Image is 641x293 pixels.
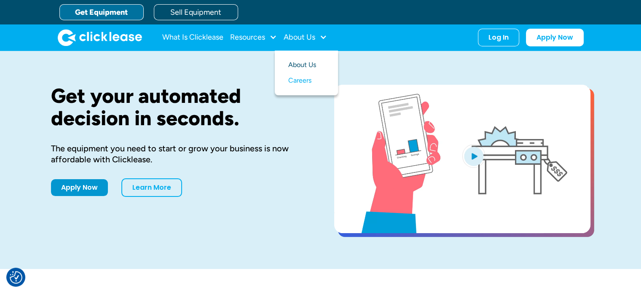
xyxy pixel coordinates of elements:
nav: About Us [275,51,338,95]
a: About Us [288,57,325,73]
img: Blue play button logo on a light blue circular background [462,144,485,168]
h1: Get your automated decision in seconds. [51,85,307,129]
a: Learn More [121,178,182,197]
img: Clicklease logo [58,29,142,46]
button: Consent Preferences [10,271,22,284]
a: Sell Equipment [154,4,238,20]
div: The equipment you need to start or grow your business is now affordable with Clicklease. [51,143,307,165]
a: Careers [288,73,325,89]
a: Get Equipment [59,4,144,20]
div: Log In [488,33,509,42]
div: Resources [230,29,277,46]
a: What Is Clicklease [162,29,223,46]
a: Apply Now [526,29,584,46]
a: Apply Now [51,179,108,196]
img: Revisit consent button [10,271,22,284]
a: open lightbox [334,85,590,233]
div: About Us [284,29,327,46]
a: home [58,29,142,46]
